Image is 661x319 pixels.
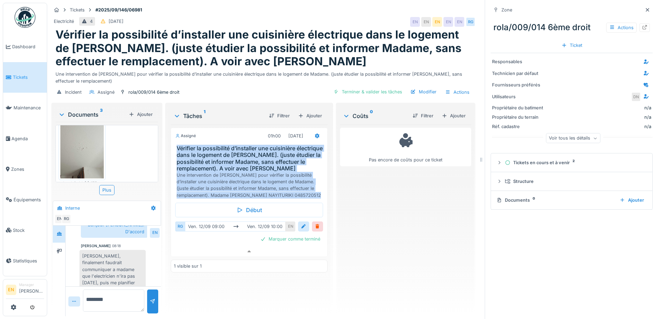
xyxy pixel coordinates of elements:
div: Zone [501,7,512,13]
div: n/a [547,123,651,130]
a: Maintenance [3,93,47,123]
span: Zones [11,166,44,173]
span: Agenda [11,135,44,142]
div: EN [54,214,64,224]
a: Agenda [3,123,47,154]
div: EN [432,17,442,27]
div: Manager [19,282,44,287]
span: Statistiques [13,258,44,264]
div: 01h00 [268,133,281,139]
summary: Tickets en cours et à venir2 [494,156,650,169]
div: 1 visible sur 1 [174,263,202,269]
div: roland 9-14 (1).jfif [59,180,105,187]
div: Actions [442,87,473,97]
div: Pas encore de coûts pour ce ticket [345,131,467,163]
div: Coûts [343,112,407,120]
a: Dashboard [3,32,47,62]
div: EN [443,17,453,27]
div: rola/009/014 6ème droit [128,89,179,95]
div: Filtrer [266,111,293,120]
div: Tâches [173,112,263,120]
div: n/a [644,104,651,111]
summary: Structure [494,175,650,188]
div: Interne [65,205,80,211]
div: Tickets en cours et à venir [505,159,644,166]
div: RG [61,214,71,224]
div: 08:18 [112,243,121,249]
div: EN [421,17,431,27]
a: EN Manager[PERSON_NAME] [6,282,44,299]
div: Responsables [492,58,544,65]
div: EN [286,221,295,232]
div: Electricité [54,18,74,25]
div: EN [410,17,420,27]
div: Filtrer [410,111,436,120]
div: [PERSON_NAME] [81,243,111,249]
div: 4 [90,18,93,25]
a: Statistiques [3,245,47,276]
div: Tickets [70,7,85,13]
div: EN [150,228,160,238]
div: Assigné [98,89,115,95]
div: Documents [497,197,614,203]
span: Stock [13,227,44,234]
div: Ajouter [617,195,647,205]
div: Propriétaire du batiment [492,104,544,111]
div: Une intervention de [PERSON_NAME] pour vérifier la possibilité d’installer une cuisinière électri... [56,68,471,84]
div: Ticket [559,41,585,50]
h1: Vérifier la possibilité d’installer une cuisinière électrique dans le logement de [PERSON_NAME]. ... [56,28,471,68]
div: Documents [58,110,126,119]
h3: Vérifier la possibilité d’installer une cuisinière électrique dans le logement de [PERSON_NAME]. ... [177,145,324,172]
sup: 3 [100,110,103,119]
div: n/a [547,114,651,120]
div: Assigné [175,133,196,139]
li: [PERSON_NAME] [19,282,44,297]
div: Fournisseurs préférés [492,82,544,88]
span: Maintenance [14,104,44,111]
sup: 0 [370,112,373,120]
div: EN [455,17,464,27]
summary: Documents0Ajouter [494,194,650,207]
span: Tickets [13,74,44,81]
div: Bonjour [PERSON_NAME]. D'accord [81,219,147,237]
div: Terminer & valider les tâches [331,87,405,96]
div: Plus [99,185,115,195]
div: Voir tous les détails [546,133,600,143]
a: Stock [3,215,47,245]
div: RG [175,221,185,232]
div: Une intervention de [PERSON_NAME] pour vérifier la possibilité d’installer une cuisinière électri... [177,172,324,199]
div: DN [631,92,641,102]
div: Structure [505,178,644,185]
div: Ajouter [126,110,155,119]
div: Technicien par défaut [492,70,544,77]
div: RG [466,17,475,27]
a: Tickets [3,62,47,93]
div: [DATE] [109,18,124,25]
div: [PERSON_NAME], finalement faudrait communiquer a madame que l'electricien n'ira pas [DATE], puis ... [79,250,146,309]
div: rola/009/014 6ème droit [491,18,653,36]
div: Utilisateurs [492,93,544,100]
div: Modifier [408,87,439,96]
div: Marquer comme terminé [257,234,323,244]
div: [DATE] [288,133,303,139]
span: Dashboard [12,43,44,50]
span: Équipements [14,196,44,203]
div: Ajouter [295,111,325,120]
li: EN [6,285,16,295]
div: Propriétaire du terrain [492,114,544,120]
div: Début [175,203,323,217]
img: diu97xi039fq9dqxkxrid4tdvsvt [60,111,104,178]
div: ven. 12/09 09:00 ven. 12/09 10:00 [185,221,286,232]
strong: #2025/09/146/06981 [93,7,145,13]
div: Incident [65,89,82,95]
div: Réf. cadastre [492,123,544,130]
img: Badge_color-CXgf-gQk.svg [15,7,35,28]
a: Zones [3,154,47,184]
div: Ajouter [439,111,468,120]
div: Actions [606,23,637,33]
sup: 1 [204,112,205,120]
a: Équipements [3,184,47,215]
